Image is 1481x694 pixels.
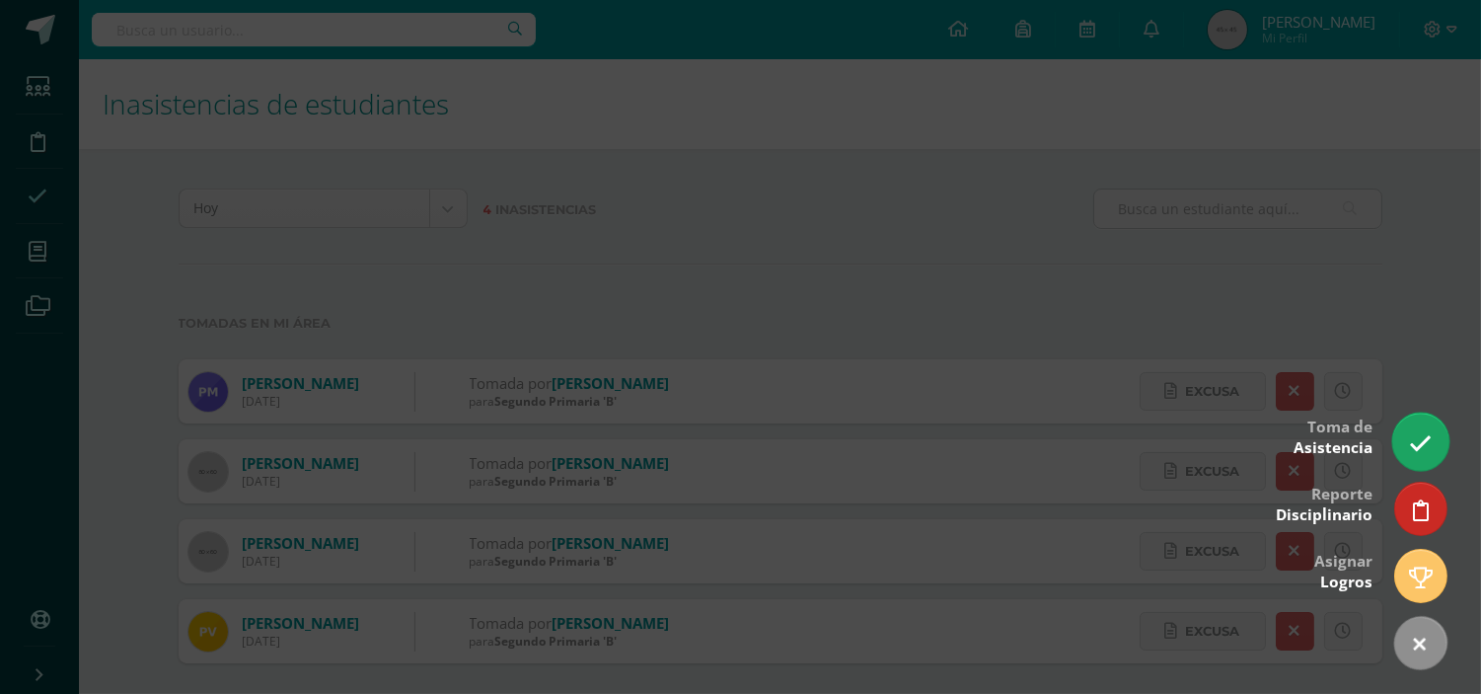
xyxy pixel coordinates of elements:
span: Asistencia [1294,437,1372,458]
div: Asignar [1314,538,1372,602]
div: Reporte [1276,471,1372,535]
span: Logros [1320,572,1372,592]
div: Toma de [1294,404,1372,468]
span: Disciplinario [1276,504,1372,525]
